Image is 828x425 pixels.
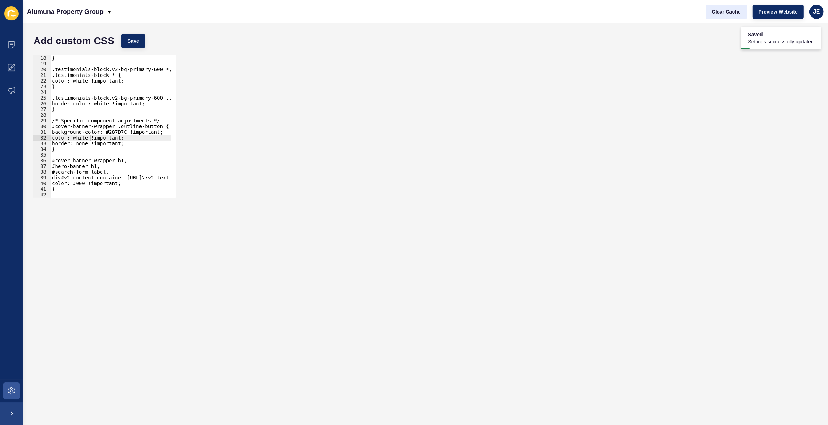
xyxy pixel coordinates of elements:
[33,169,51,175] div: 38
[748,38,814,45] span: Settings successfully updated
[33,135,51,141] div: 32
[33,106,51,112] div: 27
[33,124,51,129] div: 30
[759,8,798,15] span: Preview Website
[33,141,51,146] div: 33
[33,101,51,106] div: 26
[33,129,51,135] div: 31
[753,5,804,19] button: Preview Website
[127,37,139,44] span: Save
[33,186,51,192] div: 41
[33,163,51,169] div: 37
[33,192,51,198] div: 42
[706,5,747,19] button: Clear Cache
[748,31,814,38] span: Saved
[813,8,820,15] span: JE
[33,95,51,101] div: 25
[33,146,51,152] div: 34
[712,8,741,15] span: Clear Cache
[33,78,51,84] div: 22
[33,112,51,118] div: 28
[27,3,104,21] p: Alumuna Property Group
[33,89,51,95] div: 24
[33,55,51,61] div: 18
[33,67,51,72] div: 20
[33,180,51,186] div: 40
[33,158,51,163] div: 36
[33,152,51,158] div: 35
[33,175,51,180] div: 39
[33,118,51,124] div: 29
[33,84,51,89] div: 23
[33,72,51,78] div: 21
[33,37,114,44] h1: Add custom CSS
[33,61,51,67] div: 19
[121,34,145,48] button: Save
